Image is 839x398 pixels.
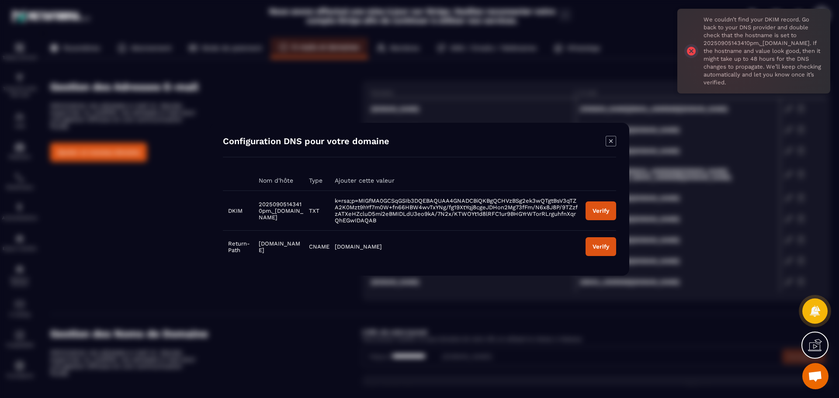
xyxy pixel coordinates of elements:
[586,201,616,220] button: Verify
[329,170,580,191] th: Ajouter cette valeur
[802,363,829,389] a: Ouvrir le chat
[335,243,382,250] span: [DOMAIN_NAME]
[335,197,578,224] span: k=rsa;p=MIGfMA0GCSqGSIb3DQEBAQUAA4GNADCBiQKBgQCHVzBSg2ek3wQTgtBsV3qTZA2K0Mzt9hYf7m0W+fn66HBW4wvTx...
[253,170,304,191] th: Nom d'hôte
[593,207,609,214] div: Verify
[593,243,609,250] div: Verify
[304,230,329,263] td: CNAME
[304,170,329,191] th: Type
[259,240,300,253] span: [DOMAIN_NAME]
[259,201,303,220] span: 20250905143410pm._[DOMAIN_NAME]
[223,190,253,230] td: DKIM
[304,190,329,230] td: TXT
[223,136,389,148] h4: Configuration DNS pour votre domaine
[223,230,253,263] td: Return-Path
[586,237,616,256] button: Verify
